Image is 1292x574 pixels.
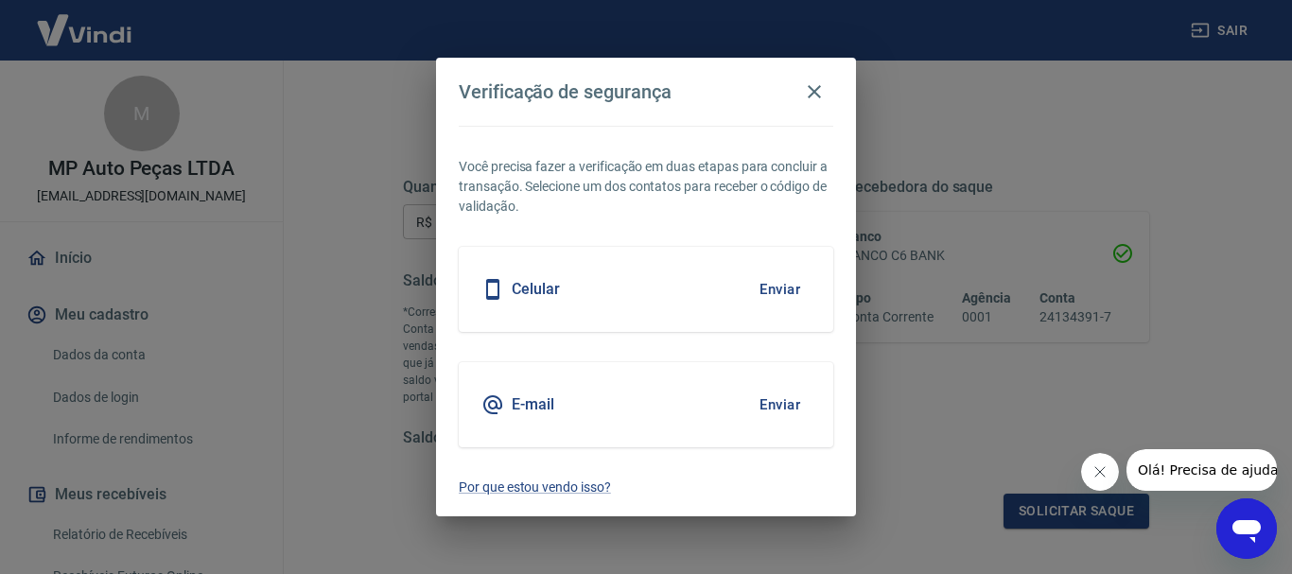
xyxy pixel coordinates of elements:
span: Olá! Precisa de ajuda? [11,13,159,28]
iframe: Mensagem da empresa [1126,449,1277,491]
iframe: Botão para abrir a janela de mensagens [1216,498,1277,559]
h5: Celular [512,280,560,299]
iframe: Fechar mensagem [1081,453,1119,491]
h4: Verificação de segurança [459,80,672,103]
p: Você precisa fazer a verificação em duas etapas para concluir a transação. Selecione um dos conta... [459,157,833,217]
button: Enviar [749,270,811,309]
h5: E-mail [512,395,554,414]
button: Enviar [749,385,811,425]
a: Por que estou vendo isso? [459,478,833,497]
